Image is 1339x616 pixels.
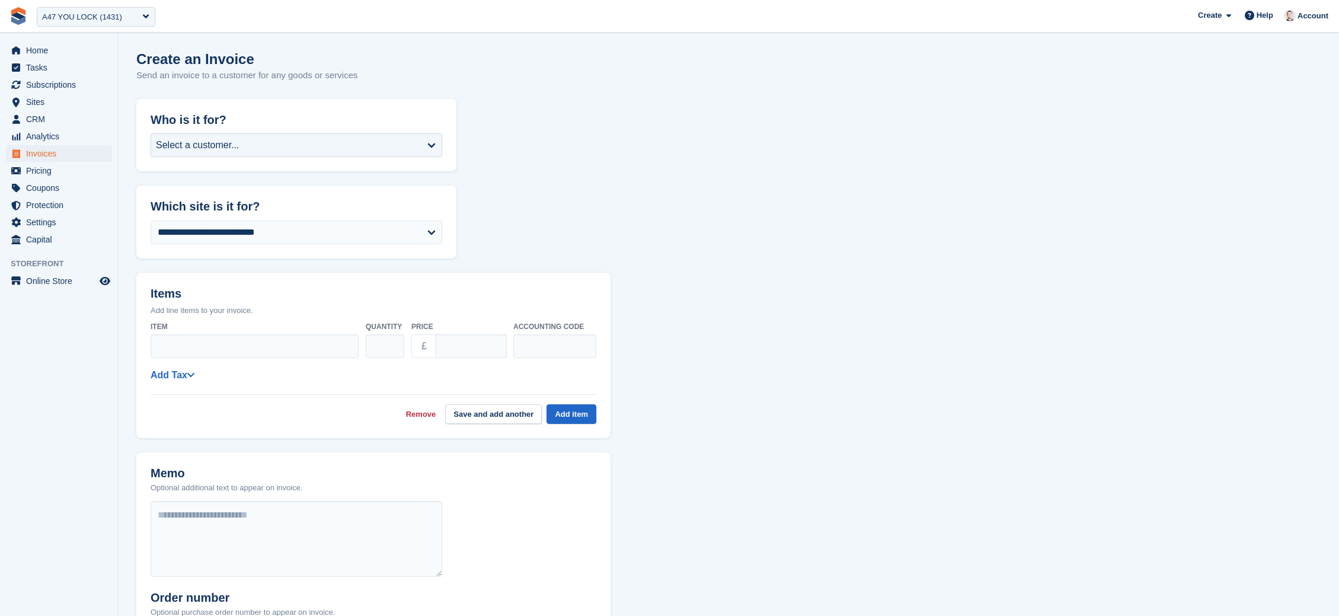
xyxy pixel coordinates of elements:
[6,180,112,196] a: menu
[26,128,97,145] span: Analytics
[26,59,97,76] span: Tasks
[6,111,112,127] a: menu
[26,145,97,162] span: Invoices
[26,197,97,213] span: Protection
[1298,10,1328,22] span: Account
[151,591,335,605] h2: Order number
[151,321,359,332] label: Item
[6,59,112,76] a: menu
[26,42,97,59] span: Home
[6,273,112,289] a: menu
[1284,9,1296,21] img: Jeff Knox
[26,231,97,248] span: Capital
[151,370,194,380] a: Add Tax
[6,94,112,110] a: menu
[26,76,97,93] span: Subscriptions
[6,231,112,248] a: menu
[11,258,118,270] span: Storefront
[6,145,112,162] a: menu
[445,404,542,424] button: Save and add another
[26,162,97,179] span: Pricing
[151,200,442,213] h2: Which site is it for?
[406,408,436,420] a: Remove
[547,404,596,424] button: Add item
[26,111,97,127] span: CRM
[513,321,596,332] label: Accounting code
[26,180,97,196] span: Coupons
[151,467,303,480] h2: Memo
[151,287,596,303] h2: Items
[6,214,112,231] a: menu
[151,482,303,494] p: Optional additional text to appear on invoice.
[151,113,442,127] h2: Who is it for?
[136,69,358,82] p: Send an invoice to a customer for any goods or services
[156,138,239,152] div: Select a customer...
[1198,9,1222,21] span: Create
[98,274,112,288] a: Preview store
[26,214,97,231] span: Settings
[6,42,112,59] a: menu
[6,76,112,93] a: menu
[151,305,596,317] p: Add line items to your invoice.
[366,321,404,332] label: Quantity
[26,94,97,110] span: Sites
[42,11,122,23] div: A47 YOU LOCK (1431)
[411,321,506,332] label: Price
[6,162,112,179] a: menu
[136,51,358,67] h1: Create an Invoice
[26,273,97,289] span: Online Store
[6,197,112,213] a: menu
[1257,9,1273,21] span: Help
[6,128,112,145] a: menu
[9,7,27,25] img: stora-icon-8386f47178a22dfd0bd8f6a31ec36ba5ce8667c1dd55bd0f319d3a0aa187defe.svg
